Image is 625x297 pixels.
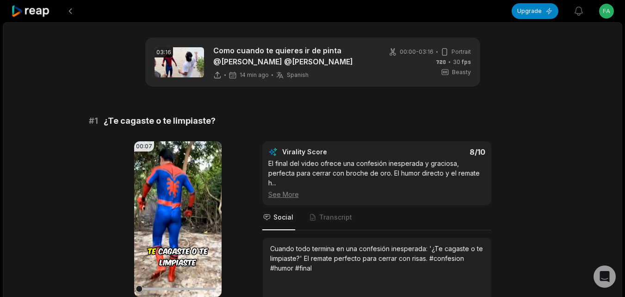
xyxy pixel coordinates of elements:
span: fps [462,58,471,65]
div: Open Intercom Messenger [594,265,616,288]
span: Social [273,213,293,222]
div: Virality Score [282,147,382,157]
p: Como cuando te quieres ir de pinta @[PERSON_NAME] @[PERSON_NAME] [213,45,373,67]
span: Transcript [319,213,352,222]
span: # 1 [89,114,98,127]
span: 14 min ago [240,71,269,79]
div: 8 /10 [386,147,485,157]
div: Cuando todo termina en una confesión inesperada: '¿Te cagaste o te limpiaste?' El remate perfecto... [270,244,483,273]
span: 00:00 - 03:16 [400,48,433,56]
span: 30 [453,58,471,66]
div: 03:16 [155,47,173,57]
span: Beasty [452,68,471,76]
span: Spanish [287,71,309,79]
span: ¿Te cagaste o te limpiaste? [104,114,216,127]
div: See More [268,190,485,199]
nav: Tabs [262,205,491,230]
video: Your browser does not support mp4 format. [134,141,222,297]
span: Portrait [452,48,471,56]
div: El final del video ofrece una confesión inesperada y graciosa, perfecta para cerrar con broche de... [268,158,485,199]
button: Upgrade [512,3,558,19]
